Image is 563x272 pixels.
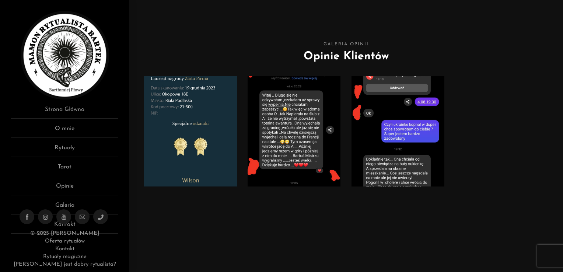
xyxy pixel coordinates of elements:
a: Galeria [11,201,118,215]
a: [PERSON_NAME] jest dobry rytualista? [14,262,116,267]
a: Rytuały magiczne [43,254,87,259]
a: Oferta rytuałów [45,238,85,244]
a: Kontakt [55,246,74,252]
a: Tarot [11,163,118,176]
h1: Opinie Klientów [144,48,548,65]
a: O mnie [11,124,118,138]
a: Strona Główna [11,105,118,119]
img: Rytualista Bartek [21,11,109,100]
a: Rytuały [11,143,118,157]
span: Galeria Opinii [144,41,548,48]
a: Opinie [11,182,118,195]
